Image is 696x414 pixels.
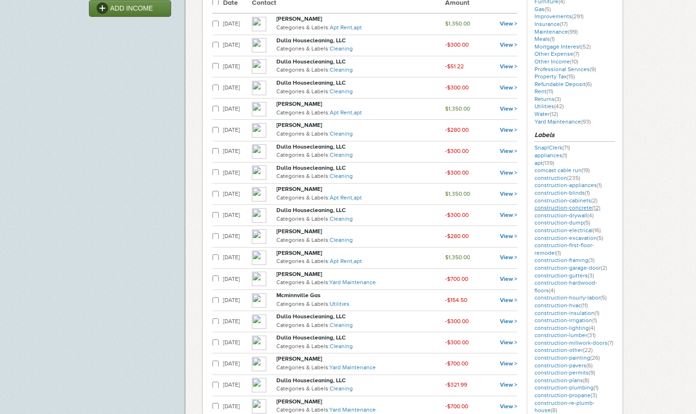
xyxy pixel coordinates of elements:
p: Categories & Labels: [276,321,446,330]
a: Cleaning [330,88,353,95]
small: $1,350.00 [445,254,470,261]
a: construction-other [534,347,593,353]
a: Snap!Clerk [534,144,570,151]
a: Cleaning [330,322,353,328]
td: [DATE] [223,99,251,120]
strong: Dulla Housecleaning, LLC [276,143,346,150]
a: View > [500,297,517,303]
p: Categories & Labels: [276,342,446,351]
a: View > [500,339,517,346]
strong: [PERSON_NAME] [276,228,322,235]
a: Cleaning [330,66,353,73]
a: construction-first-floor-remodel [534,242,594,256]
a: Cleaning [330,237,353,243]
a: construction-concrete [534,204,600,211]
a: appliances [534,152,567,159]
p: Categories & Labels: [276,384,446,394]
a: apt [354,109,362,116]
span: (5) [597,235,603,241]
span: (5) [600,294,607,301]
span: (10) [570,58,578,65]
p: Categories & Labels: [276,44,446,54]
a: Refundable Deposit [534,81,592,88]
span: (11) [547,88,553,95]
span: (93) [581,118,591,125]
a: construction-hardwood-floors [534,279,597,294]
a: apt [354,194,362,201]
small: -$300.00 [445,169,469,176]
strong: [PERSON_NAME] [276,100,322,107]
p: Categories & Labels: [276,108,446,118]
p: Categories & Labels: [276,236,446,245]
a: Property Tax [534,73,575,80]
a: apt [354,24,362,31]
span: (4) [549,287,555,294]
a: construction-hvac [534,302,588,309]
a: apt [354,258,362,264]
a: Improvements [534,13,584,20]
small: -$300.00 [445,41,469,48]
a: construction-millwork-doors [534,339,613,346]
small: -$700.00 [445,403,468,410]
small: -$280.00 [445,126,469,133]
td: [DATE] [223,13,251,35]
td: [DATE] [223,311,251,332]
span: (1) [550,36,555,42]
span: (6) [586,362,593,369]
td: [DATE] [223,353,251,375]
span: (8) [551,407,557,414]
a: construction-irrigation [534,317,597,324]
span: (139) [543,160,554,166]
a: View > [500,276,517,282]
small: -$280.00 [445,233,469,239]
span: (7) [608,339,613,346]
a: Water [534,111,558,117]
a: apt [534,160,554,166]
p: Categories & Labels: [276,193,446,203]
td: [DATE] [223,162,251,183]
span: (11) [581,302,588,309]
p: Categories & Labels: [276,257,446,266]
td: [DATE] [223,268,251,289]
a: Apt Rent, [330,194,354,201]
p: Categories & Labels: [276,300,446,309]
strong: [PERSON_NAME] [276,250,322,256]
p: Categories & Labels: [276,87,446,97]
span: (12) [550,111,558,117]
a: View > [500,105,517,112]
a: Utilities [534,103,564,110]
a: Returns [534,96,561,102]
a: construction-insulation [534,310,599,316]
strong: [PERSON_NAME] [276,186,322,192]
a: Mortgage Interest [534,43,591,50]
p: Categories & Labels: [276,65,446,75]
a: Other Expense [534,50,579,57]
span: (12) [592,204,600,211]
p: Categories & Labels: [276,23,446,33]
a: Apt Rent, [330,258,354,264]
a: construction-drywall [534,212,594,219]
span: (1) [585,189,590,196]
td: [DATE] [223,56,251,77]
strong: [PERSON_NAME] [276,355,322,362]
a: construction-permits [534,369,595,376]
span: (22) [583,347,593,353]
a: construction-dump [534,219,590,226]
strong: [PERSON_NAME] [276,15,322,22]
a: construction-cabinets [534,197,597,204]
span: (2) [591,197,597,204]
td: [DATE] [223,77,251,99]
span: (71) [562,144,570,151]
a: View > [500,360,517,367]
a: View > [500,318,517,325]
span: (16) [593,227,601,234]
td: [DATE] [223,183,251,204]
a: construction-lighting [534,325,595,331]
span: (1) [556,250,561,256]
span: (1) [562,152,567,159]
a: construction-garage-door [534,264,607,271]
a: construction-electrical [534,227,601,234]
a: View > [500,254,517,261]
span: (291) [572,13,584,20]
a: Insurance [534,21,568,27]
